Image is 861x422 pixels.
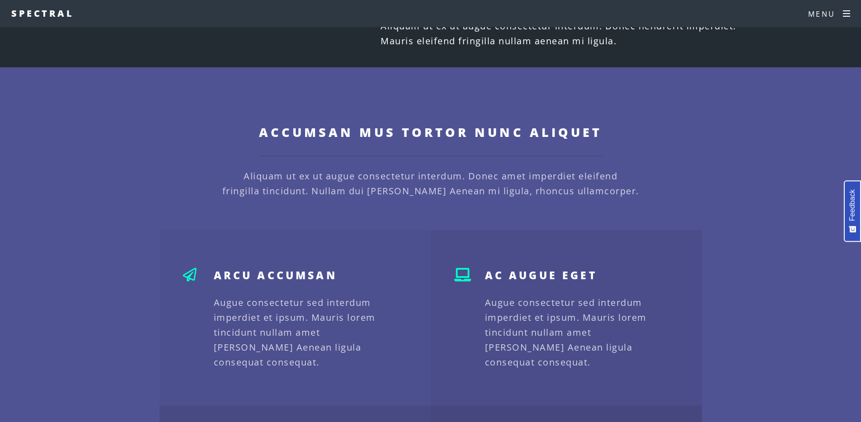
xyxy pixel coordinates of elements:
[381,19,742,48] p: Aliquam ut ex ut augue consectetur interdum. Donec hendrerit imperdiet. Mauris eleifend fringilla...
[485,266,666,284] h3: Ac Augue Eget
[848,189,856,221] span: Feedback
[214,295,395,370] p: Augue consectetur sed interdum imperdiet et ipsum. Mauris lorem tincidunt nullam amet [PERSON_NAM...
[160,169,702,198] p: Aliquam ut ex ut augue consectetur interdum. Donec amet imperdiet eleifend fringilla tincidunt. N...
[214,266,395,284] h3: Arcu accumsan
[797,0,861,28] a: Menu
[485,295,666,370] p: Augue consectetur sed interdum imperdiet et ipsum. Mauris lorem tincidunt nullam amet [PERSON_NAM...
[259,122,602,156] h2: Accumsan mus tortor nunc aliquet
[844,180,861,242] button: Feedback - Show survey
[808,9,836,19] span: Menu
